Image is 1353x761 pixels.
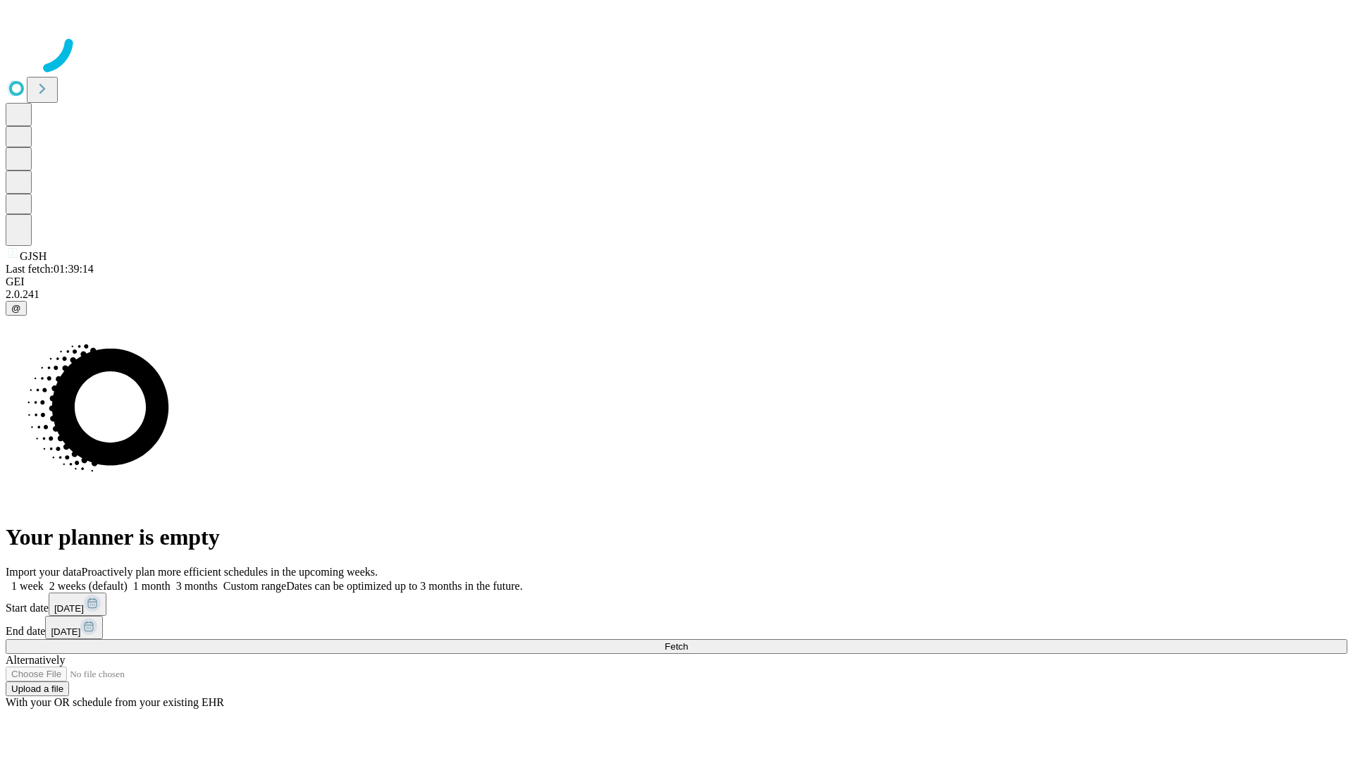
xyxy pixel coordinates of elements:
[6,681,69,696] button: Upload a file
[133,580,171,592] span: 1 month
[223,580,286,592] span: Custom range
[6,616,1347,639] div: End date
[6,301,27,316] button: @
[6,263,94,275] span: Last fetch: 01:39:14
[6,276,1347,288] div: GEI
[665,641,688,652] span: Fetch
[54,603,84,614] span: [DATE]
[6,566,82,578] span: Import your data
[6,524,1347,550] h1: Your planner is empty
[6,593,1347,616] div: Start date
[49,593,106,616] button: [DATE]
[176,580,218,592] span: 3 months
[6,696,224,708] span: With your OR schedule from your existing EHR
[11,303,21,314] span: @
[82,566,378,578] span: Proactively plan more efficient schedules in the upcoming weeks.
[20,250,47,262] span: GJSH
[6,639,1347,654] button: Fetch
[286,580,522,592] span: Dates can be optimized up to 3 months in the future.
[51,626,80,637] span: [DATE]
[49,580,128,592] span: 2 weeks (default)
[6,288,1347,301] div: 2.0.241
[45,616,103,639] button: [DATE]
[11,580,44,592] span: 1 week
[6,654,65,666] span: Alternatively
